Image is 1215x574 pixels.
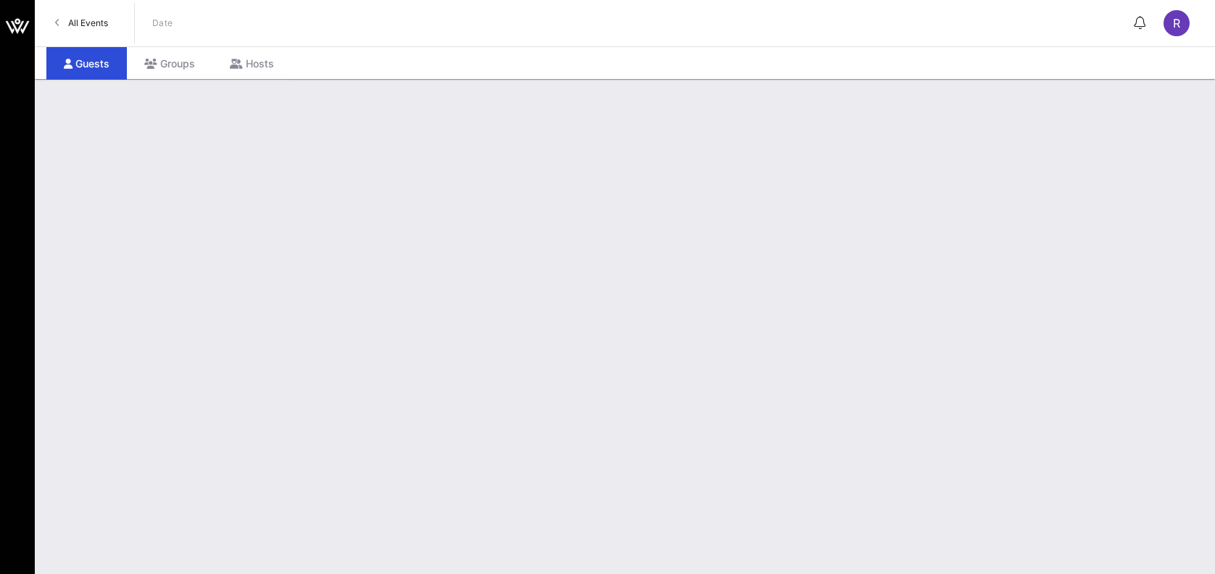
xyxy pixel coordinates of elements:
p: Date [152,16,173,30]
a: All Events [46,12,117,35]
div: R [1164,10,1190,36]
span: R [1173,16,1180,30]
span: All Events [68,17,108,28]
div: Hosts [212,47,291,80]
div: Groups [127,47,212,80]
div: Guests [46,47,127,80]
